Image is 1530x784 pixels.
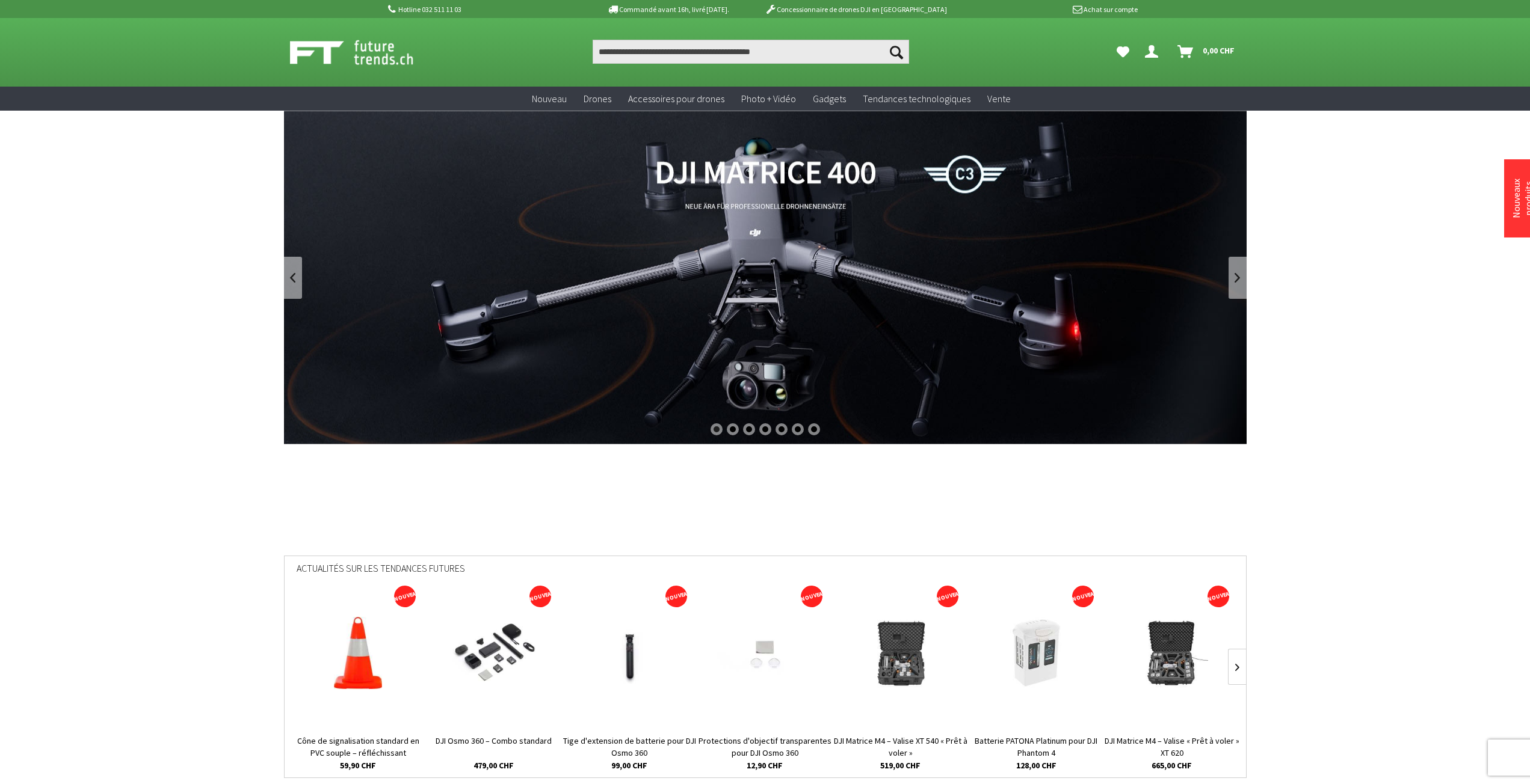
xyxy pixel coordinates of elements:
a: Gadgets [804,87,854,111]
font: Achat sur compte [1084,5,1138,14]
a: DJI Matrice M4 – Valise XT 540 « Prêt à voler » [833,735,968,759]
font: 0,00 CHF [1203,45,1235,56]
a: Drones [575,87,620,111]
font: 479,00 CHF [473,760,514,771]
font: DJI Matrice M4 – Valise « Prêt à voler » XT 620 [1105,735,1239,758]
font: Cône de signalisation standard en PVC souple – réfléchissant [297,735,419,758]
font: Hotline 032 511 11 03 [398,5,461,14]
font: DJI Osmo 360 – Combo standard [436,735,552,746]
a: Mes favoris [1111,40,1135,64]
font: Concessionnaire de drones DJI en [GEOGRAPHIC_DATA] [777,5,947,14]
img: Cône de signalisation standard en PVC souple – réfléchissant [334,617,382,689]
font: 665,00 CHF [1152,760,1192,771]
font: DJI Matrice M4 – Valise XT 540 « Prêt à voler » [834,735,967,758]
a: Tendances technologiques [854,87,979,111]
font: 519,00 CHF [880,760,921,771]
font: Photo + Vidéo [741,93,796,105]
font: 128,00 CHF [1016,760,1057,771]
font: Actualités sur les tendances futures [297,562,465,574]
img: Boutique Futuretrends - aller à la page d'accueil [290,37,440,67]
font: Vente [987,93,1011,105]
a: DJI Osmo 360 – Combo standard [426,735,561,759]
a: Photo + Vidéo [733,87,804,111]
a: Cône de signalisation standard en PVC souple – réfléchissant [291,735,426,759]
img: Batterie PATONA Platinum pour DJI Phantom 4 [1010,617,1063,689]
font: Gadgets [813,93,846,105]
a: Panier [1173,40,1241,64]
font: Drones [584,93,611,105]
button: Chercher [884,40,909,64]
img: Protections d'objectif transparentes pour DJI Osmo 360 [717,617,813,689]
a: Votre compte [1140,40,1168,64]
a: Vente [979,87,1019,111]
font: Protections d'objectif transparentes pour DJI Osmo 360 [699,735,831,758]
img: DJI Osmo 360 – Combo standard [446,617,542,689]
font: Tige d'extension de batterie pour DJI Osmo 360 [563,735,696,758]
a: Protections d'objectif transparentes pour DJI Osmo 360 [697,735,833,759]
img: DJI Matrice M4 – Valise XT 540 « Prêt à voler » [865,617,937,689]
a: Nouveau [523,87,575,111]
img: DJI Matrice M4 – Valise XT 620 « Prêt à voler » [1136,617,1208,689]
a: Tige d'extension de batterie pour DJI Osmo 360 [561,735,697,759]
font: 59,90 CHF [340,760,376,771]
font: Batterie PATONA Platinum pour DJI Phantom 4 [975,735,1097,758]
font: Accessoires pour drones [628,93,724,105]
input: Produit, marque, catégorie, EAN, numéro d'article… [593,40,909,64]
font: 99,00 CHF [611,760,647,771]
a: Accessoires pour drones [620,87,733,111]
a: Batterie PATONA Platinum pour DJI Phantom 4 [969,735,1104,759]
img: Tige d'extension de batterie pour DJI Osmo 360 [581,617,677,689]
a: DJI Matrice M4 – Valise « Prêt à voler » XT 620 [1104,735,1239,759]
a: DJI Matrice 400 [284,111,1247,444]
font: 12,90 CHF [747,760,783,771]
font: Commandé avant 16h, livré [DATE]. [619,5,729,14]
font: Nouveau [532,93,567,105]
a: Matrice d'hélice DJI Enterprise 400 2510F [1239,735,1375,759]
font: Tendances technologiques [863,93,970,105]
